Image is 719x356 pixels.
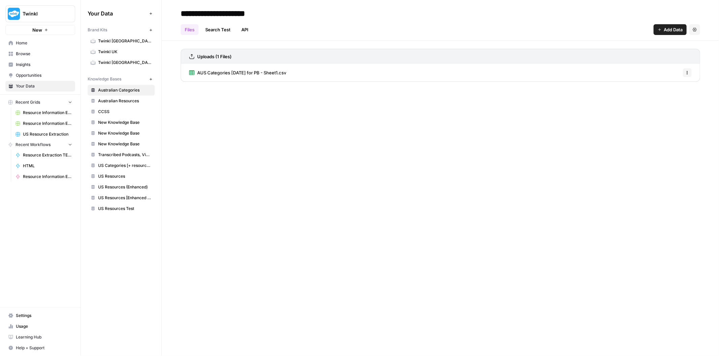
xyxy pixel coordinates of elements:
[16,51,72,57] span: Browse
[23,163,72,169] span: HTML
[88,85,155,96] a: Australian Categories
[201,24,235,35] a: Search Test
[88,139,155,149] a: New Knowledge Base
[5,81,75,92] a: Your Data
[16,83,72,89] span: Your Data
[88,36,155,46] a: Twinkl [GEOGRAPHIC_DATA]
[98,109,152,115] span: CCSS
[16,40,72,46] span: Home
[88,46,155,57] a: Twinkl UK
[98,60,152,66] span: Twinkl [GEOGRAPHIC_DATA]
[88,160,155,171] a: US Categories [+ resource count]
[88,57,155,68] a: Twinkl [GEOGRAPHIC_DATA]
[12,161,75,171] a: HTML
[23,152,72,158] span: Resource Extraction TEST
[16,323,72,329] span: Usage
[88,149,155,160] a: Transcribed Podcasts, Videos, etc.
[88,182,155,192] a: US Resources (Enhanced)
[88,128,155,139] a: New Knowledge Base
[32,27,42,33] span: New
[98,206,152,212] span: US Resources Test
[16,313,72,319] span: Settings
[98,173,152,179] span: US Resources
[16,142,51,148] span: Recent Workflows
[654,24,687,35] button: Add Data
[12,118,75,129] a: Resource Information Extraction Grid (1)
[88,76,121,82] span: Knowledge Bases
[98,195,152,201] span: US Resources [Enhanced + Review Count]
[88,27,107,33] span: Brand Kits
[98,184,152,190] span: US Resources (Enhanced)
[98,87,152,93] span: Australian Categories
[23,131,72,137] span: US Resource Extraction
[5,321,75,332] a: Usage
[16,99,40,105] span: Recent Grids
[12,150,75,161] a: Resource Extraction TEST
[16,345,72,351] span: Help + Support
[8,8,20,20] img: Twinkl Logo
[16,62,72,68] span: Insights
[181,24,199,35] a: Files
[98,163,152,169] span: US Categories [+ resource count]
[189,64,286,81] a: AUS Categories [DATE] for PB - Sheet1.csv
[12,129,75,140] a: US Resource Extraction
[88,106,155,117] a: CCSS
[98,130,152,136] span: New Knowledge Base
[23,120,72,127] span: Resource Information Extraction Grid (1)
[16,334,72,340] span: Learning Hub
[98,49,152,55] span: Twinkl UK
[88,96,155,106] a: Australian Resources
[197,53,232,60] h3: Uploads (1 Files)
[88,117,155,128] a: New Knowledge Base
[5,48,75,59] a: Browse
[5,70,75,81] a: Opportunities
[5,343,75,353] button: Help + Support
[23,10,63,17] span: Twinkl
[189,49,232,64] a: Uploads (1 Files)
[5,38,75,48] a: Home
[5,310,75,321] a: Settings
[5,97,75,107] button: Recent Grids
[88,171,155,182] a: US Resources
[98,98,152,104] span: Australian Resources
[197,69,286,76] span: AUS Categories [DATE] for PB - Sheet1.csv
[88,9,147,17] span: Your Data
[98,119,152,126] span: New Knowledge Base
[12,107,75,118] a: Resource Information Extraction and Descriptions
[98,141,152,147] span: New Knowledge Base
[23,110,72,116] span: Resource Information Extraction and Descriptions
[23,174,72,180] span: Resource Information Extraction
[12,171,75,182] a: Resource Information Extraction
[664,26,683,33] span: Add Data
[5,59,75,70] a: Insights
[98,38,152,44] span: Twinkl [GEOGRAPHIC_DATA]
[88,192,155,203] a: US Resources [Enhanced + Review Count]
[237,24,252,35] a: API
[88,203,155,214] a: US Resources Test
[98,152,152,158] span: Transcribed Podcasts, Videos, etc.
[5,5,75,22] button: Workspace: Twinkl
[5,25,75,35] button: New
[5,332,75,343] a: Learning Hub
[16,72,72,78] span: Opportunities
[5,140,75,150] button: Recent Workflows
